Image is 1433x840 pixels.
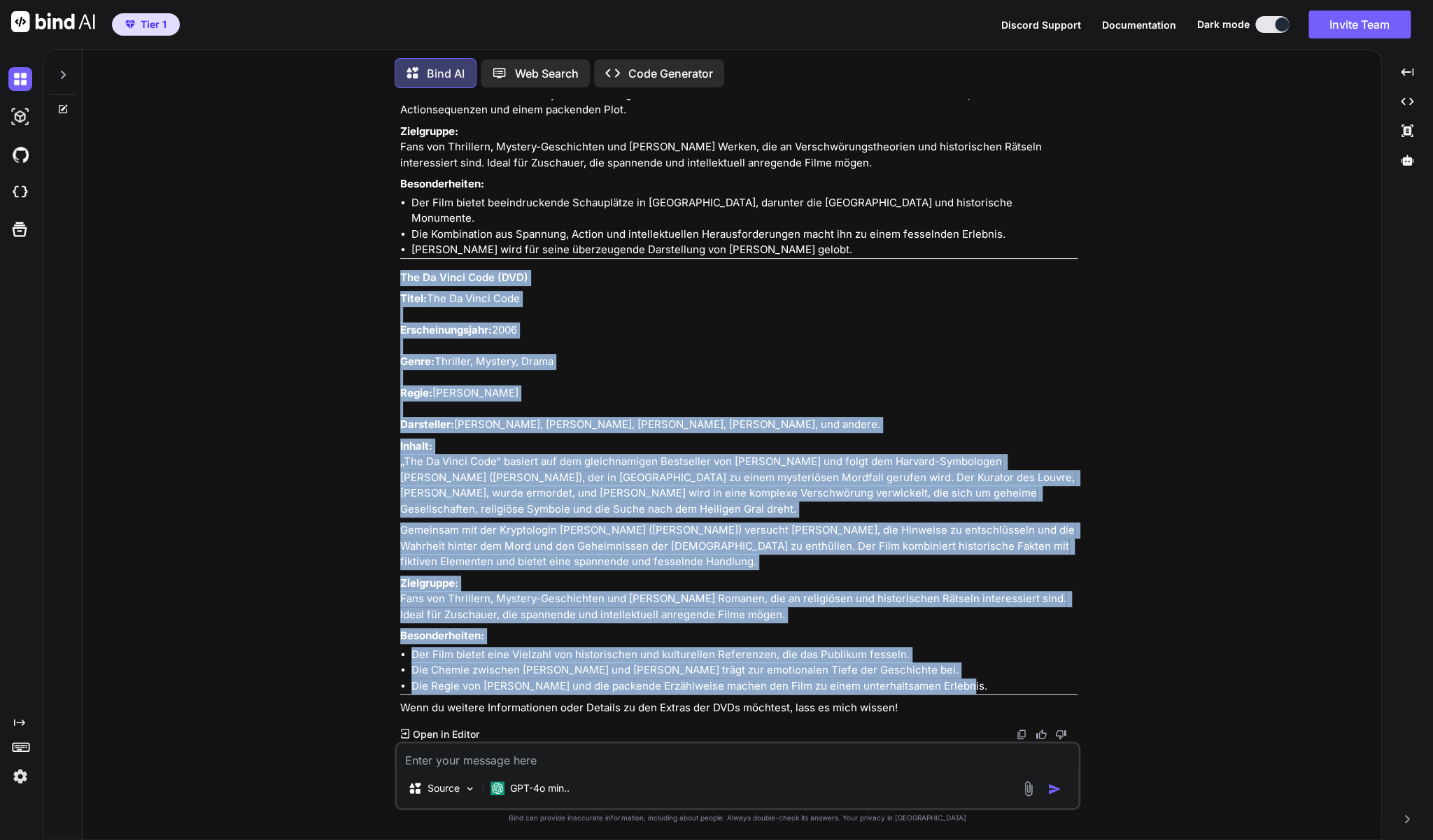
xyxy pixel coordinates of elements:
[490,781,504,795] img: GPT-4o mini
[411,647,1078,663] li: Der Film bietet eine Vielzahl von historischen und kulturellen Referenzen, die das Publikum fesseln.
[515,65,579,82] p: Web Search
[400,291,1078,433] p: The Da Vinci Code 2006 Thriller, Mystery, Drama [PERSON_NAME] [PERSON_NAME], [PERSON_NAME], [PERS...
[8,180,32,204] img: cloudideIcon
[400,177,484,190] strong: Besonderheiten:
[411,242,1078,258] li: [PERSON_NAME] wird für seine überzeugende Darstellung von [PERSON_NAME] gelobt.
[125,20,135,29] img: premium
[8,105,32,129] img: darkAi-studio
[400,418,454,431] strong: Darsteller:
[411,678,1078,695] li: Die Regie von [PERSON_NAME] und die packende Erzählweise machen den Film zu einem unterhaltsamen ...
[400,386,432,399] strong: Regie:
[400,576,458,590] strong: Zielgruppe:
[427,65,465,82] p: Bind AI
[510,781,570,795] p: GPT-4o min..
[1001,19,1081,31] span: Discord Support
[1197,17,1250,31] span: Dark mode
[411,662,1078,678] li: Die Chemie zwischen [PERSON_NAME] und [PERSON_NAME] trägt zur emotionalen Tiefe der Geschichte bei.
[1001,17,1081,32] button: Discord Support
[112,13,180,36] button: premiumTier 1
[1016,729,1027,740] img: copy
[400,576,1078,623] p: Fans von Thrillern, Mystery-Geschichten und [PERSON_NAME] Romanen, die an religiösen und historis...
[1055,729,1066,740] img: dislike
[395,813,1080,823] p: Bind can provide inaccurate information, including about people. Always double-check its answers....
[400,629,484,642] strong: Besonderheiten:
[1036,729,1047,740] img: like
[628,65,713,82] p: Code Generator
[400,124,458,138] strong: Zielgruppe:
[428,781,460,795] p: Source
[1102,17,1176,32] button: Documentation
[400,700,1078,716] p: Wenn du weitere Informationen oder Details zu den Extras der DVDs möchtest, lass es mich wissen!
[1047,782,1061,796] img: icon
[400,439,1078,518] p: „The Da Vinci Code“ basiert auf dem gleichnamigen Bestseller von [PERSON_NAME] und folgt dem Harv...
[141,17,167,31] span: Tier 1
[411,227,1078,243] li: Die Kombination aus Spannung, Action und intellektuellen Herausforderungen macht ihn zu einem fes...
[8,764,32,788] img: settings
[412,727,479,741] p: Open in Editor
[1102,19,1176,31] span: Documentation
[400,355,435,368] strong: Genre:
[400,292,427,305] strong: Titel:
[400,439,432,453] strong: Inhalt:
[464,783,476,795] img: Pick Models
[400,522,1078,570] p: Gemeinsam mit der Kryptologin [PERSON_NAME] ([PERSON_NAME]) versucht [PERSON_NAME], die Hinweise ...
[400,270,1078,286] h3: The Da Vinci Code (DVD)
[400,323,492,336] strong: Erscheinungsjahr:
[8,143,32,166] img: githubDark
[1308,10,1411,38] button: Invite Team
[8,67,32,91] img: darkChat
[400,124,1078,171] p: Fans von Thrillern, Mystery-Geschichten und [PERSON_NAME] Werken, die an Verschwörungstheorien un...
[411,195,1078,227] li: Der Film bietet beeindruckende Schauplätze in [GEOGRAPHIC_DATA], darunter die [GEOGRAPHIC_DATA] u...
[1020,781,1036,797] img: attachment
[11,11,95,32] img: Bind AI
